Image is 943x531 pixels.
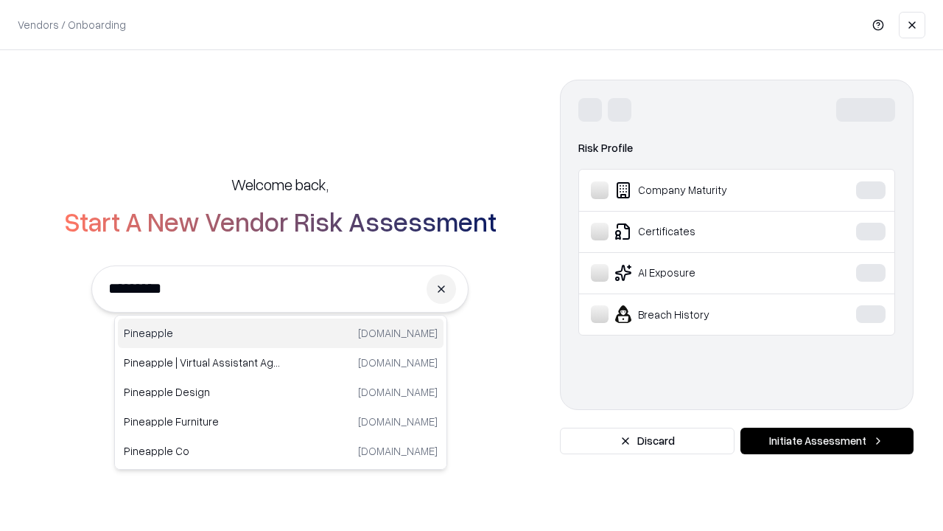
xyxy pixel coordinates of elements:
[18,17,126,32] p: Vendors / Onboarding
[358,384,438,400] p: [DOMAIN_NAME]
[231,174,329,195] h5: Welcome back,
[124,355,281,370] p: Pineapple | Virtual Assistant Agency
[124,443,281,459] p: Pineapple Co
[591,305,811,323] div: Breach History
[591,264,811,282] div: AI Exposure
[740,428,914,454] button: Initiate Assessment
[578,139,895,157] div: Risk Profile
[591,223,811,240] div: Certificates
[124,384,281,400] p: Pineapple Design
[358,414,438,429] p: [DOMAIN_NAME]
[124,414,281,429] p: Pineapple Furniture
[358,325,438,341] p: [DOMAIN_NAME]
[124,325,281,341] p: Pineapple
[358,355,438,370] p: [DOMAIN_NAME]
[591,181,811,199] div: Company Maturity
[114,315,447,470] div: Suggestions
[358,443,438,459] p: [DOMAIN_NAME]
[64,206,497,236] h2: Start A New Vendor Risk Assessment
[560,428,735,454] button: Discard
